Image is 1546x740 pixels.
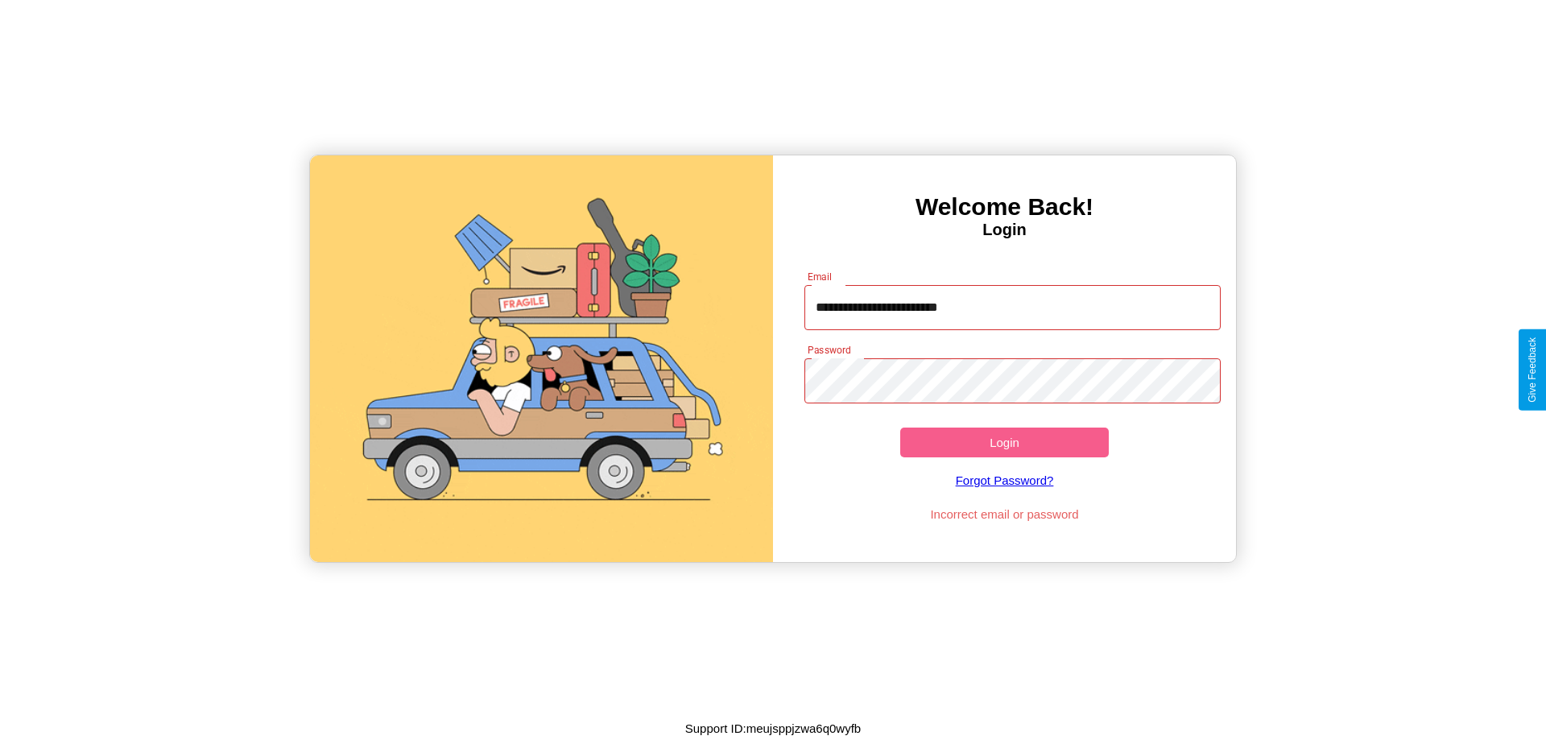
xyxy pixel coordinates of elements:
p: Incorrect email or password [796,503,1213,525]
label: Password [808,343,850,357]
button: Login [900,428,1109,457]
div: Give Feedback [1527,337,1538,403]
label: Email [808,270,833,283]
h4: Login [773,221,1236,239]
p: Support ID: meujsppjzwa6q0wyfb [685,717,861,739]
h3: Welcome Back! [773,193,1236,221]
img: gif [310,155,773,562]
a: Forgot Password? [796,457,1213,503]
